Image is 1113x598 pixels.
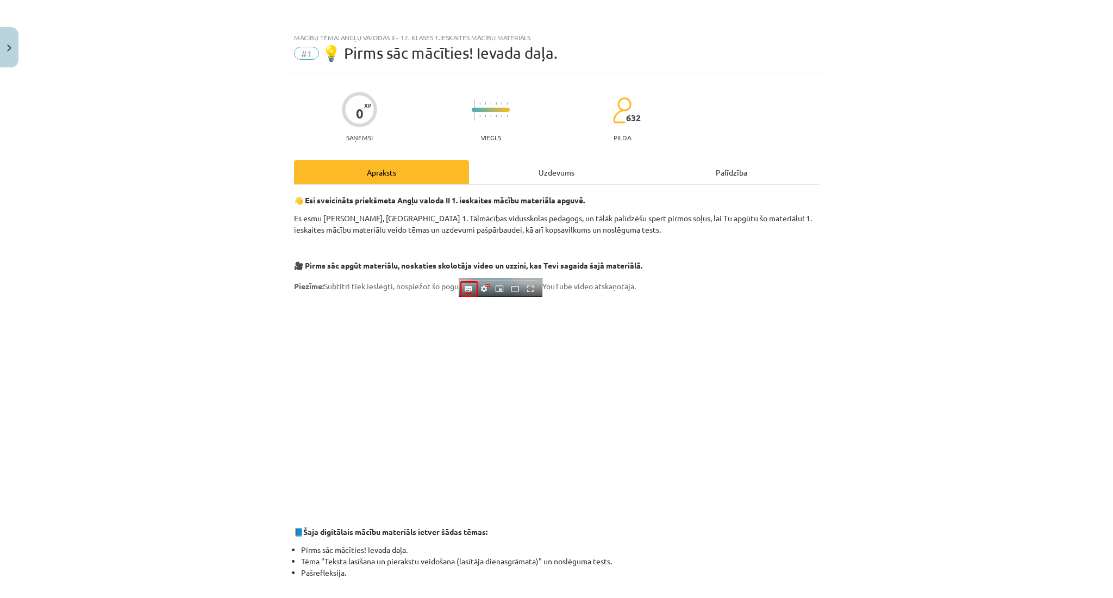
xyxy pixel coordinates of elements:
[626,113,641,123] span: 632
[481,134,501,141] p: Viegls
[644,160,819,184] div: Palīdzība
[301,544,819,556] li: Pirms sāc mācīties! Ievada daļa.
[303,527,487,537] strong: Šaja digitālais mācību materiāls ietver šādas tēmas:
[294,47,319,60] span: #1
[507,102,508,105] img: icon-short-line-57e1e144782c952c97e751825c79c345078a6d821885a25fce030b3d8c18986b.svg
[294,195,585,205] strong: 👋 Esi sveicināts priekšmeta Angļu valoda II 1. ieskaites mācību materiāla apguvē.
[294,160,469,184] div: Apraksts
[364,102,371,108] span: XP
[294,281,636,291] span: Subtitri tiek ieslēgti, nospiežot šo pogu YouTube video atskaņotājā.
[342,134,377,141] p: Saņemsi
[479,115,480,117] img: icon-short-line-57e1e144782c952c97e751825c79c345078a6d821885a25fce030b3d8c18986b.svg
[301,567,819,578] li: Pašrefleksija.
[614,134,631,141] p: pilda
[507,115,508,117] img: icon-short-line-57e1e144782c952c97e751825c79c345078a6d821885a25fce030b3d8c18986b.svg
[294,34,819,41] div: Mācību tēma: Angļu valodas ii - 12. klases 1.ieskaites mācību materiāls
[294,526,819,538] p: 📘
[490,102,491,105] img: icon-short-line-57e1e144782c952c97e751825c79c345078a6d821885a25fce030b3d8c18986b.svg
[474,99,475,121] img: icon-long-line-d9ea69661e0d244f92f715978eff75569469978d946b2353a9bb055b3ed8787d.svg
[485,115,486,117] img: icon-short-line-57e1e144782c952c97e751825c79c345078a6d821885a25fce030b3d8c18986b.svg
[469,160,644,184] div: Uzdevums
[294,281,324,291] strong: Piezīme:
[7,45,11,52] img: icon-close-lesson-0947bae3869378f0d4975bcd49f059093ad1ed9edebbc8119c70593378902aed.svg
[356,106,364,121] div: 0
[612,97,631,124] img: students-c634bb4e5e11cddfef0936a35e636f08e4e9abd3cc4e673bd6f9a4125e45ecb1.svg
[490,115,491,117] img: icon-short-line-57e1e144782c952c97e751825c79c345078a6d821885a25fce030b3d8c18986b.svg
[479,102,480,105] img: icon-short-line-57e1e144782c952c97e751825c79c345078a6d821885a25fce030b3d8c18986b.svg
[294,213,819,235] p: Es esmu [PERSON_NAME], [GEOGRAPHIC_DATA] 1. Tālmācības vidusskolas pedagogs, un tālāk palīdzēšu s...
[322,44,558,62] span: 💡 Pirms sāc mācīties! Ievada daļa.
[294,260,642,270] strong: 🎥 Pirms sāc apgūt materiālu, noskaties skolotāja video un uzzini, kas Tevi sagaida šajā materiālā.
[496,102,497,105] img: icon-short-line-57e1e144782c952c97e751825c79c345078a6d821885a25fce030b3d8c18986b.svg
[501,115,502,117] img: icon-short-line-57e1e144782c952c97e751825c79c345078a6d821885a25fce030b3d8c18986b.svg
[496,115,497,117] img: icon-short-line-57e1e144782c952c97e751825c79c345078a6d821885a25fce030b3d8c18986b.svg
[485,102,486,105] img: icon-short-line-57e1e144782c952c97e751825c79c345078a6d821885a25fce030b3d8c18986b.svg
[301,556,819,567] li: Tēma "Teksta lasīšana un pierakstu veidošana (lasītāja dienasgrāmata)" un noslēguma tests.
[501,102,502,105] img: icon-short-line-57e1e144782c952c97e751825c79c345078a6d821885a25fce030b3d8c18986b.svg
